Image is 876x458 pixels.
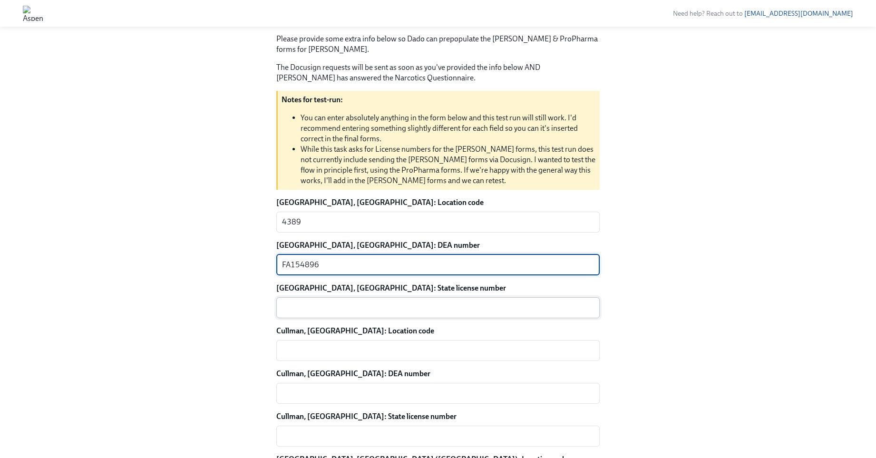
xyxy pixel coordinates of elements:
img: Aspen Dental [23,6,44,21]
label: Cullman, [GEOGRAPHIC_DATA]: DEA number [276,369,600,379]
label: [GEOGRAPHIC_DATA], [GEOGRAPHIC_DATA]: DEA number [276,240,600,251]
textarea: FA154896 [282,259,594,271]
label: [GEOGRAPHIC_DATA], [GEOGRAPHIC_DATA]: State license number [276,283,600,293]
label: [GEOGRAPHIC_DATA], [GEOGRAPHIC_DATA]: Location code [276,197,600,208]
p: The Docusign requests will be sent as soon as you've provided the info below AND [PERSON_NAME] ha... [276,62,600,83]
p: Please provide some extra info below so Dado can prepopulate the [PERSON_NAME] & ProPharma forms ... [276,34,600,55]
strong: Notes for test-run: [282,95,343,104]
a: [EMAIL_ADDRESS][DOMAIN_NAME] [744,10,853,18]
li: You can enter absolutely anything in the form below and this test run will still work. I'd recomm... [301,113,596,144]
span: Need help? Reach out to [673,10,853,18]
label: Cullman, [GEOGRAPHIC_DATA]: State license number [276,411,600,422]
label: Cullman, [GEOGRAPHIC_DATA]: Location code [276,326,600,336]
textarea: 4389 [282,216,594,228]
li: While this task asks for License numbers for the [PERSON_NAME] forms, this test run does not curr... [301,144,596,186]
